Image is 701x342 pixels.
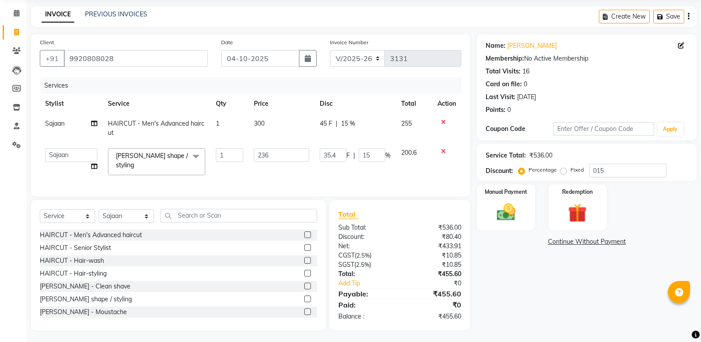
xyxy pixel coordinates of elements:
[42,7,74,23] a: INVOICE
[507,41,557,50] a: [PERSON_NAME]
[211,94,249,114] th: Qty
[653,10,684,23] button: Save
[332,251,400,260] div: ( )
[432,94,461,114] th: Action
[486,92,515,102] div: Last Visit:
[40,307,127,317] div: [PERSON_NAME] - Moustache
[40,282,130,291] div: [PERSON_NAME] - Clean shave
[385,151,391,160] span: %
[108,119,204,137] span: HAIRCUT - Men's Advanced haircut
[396,94,432,114] th: Total
[221,38,233,46] label: Date
[314,94,396,114] th: Disc
[529,166,557,174] label: Percentage
[332,232,400,242] div: Discount:
[486,41,506,50] div: Name:
[356,252,370,259] span: 2.5%
[524,80,527,89] div: 0
[332,223,400,232] div: Sub Total:
[400,312,468,321] div: ₹455.60
[486,54,524,63] div: Membership:
[491,201,521,223] img: _cash.svg
[400,232,468,242] div: ₹80.40
[529,151,552,160] div: ₹536.00
[400,269,468,279] div: ₹455.60
[40,50,65,67] button: +91
[486,54,688,63] div: No Active Membership
[400,260,468,269] div: ₹10.85
[486,105,506,115] div: Points:
[562,201,593,225] img: _gift.svg
[571,166,584,174] label: Fixed
[338,251,355,259] span: CGST
[332,279,411,288] a: Add Tip
[161,209,317,223] input: Search or Scan
[332,312,400,321] div: Balance :
[485,188,527,196] label: Manual Payment
[486,67,521,76] div: Total Visits:
[522,67,529,76] div: 16
[216,119,219,127] span: 1
[400,288,468,299] div: ₹455.60
[507,105,511,115] div: 0
[332,300,400,310] div: Paid:
[400,242,468,251] div: ₹433.91
[400,223,468,232] div: ₹536.00
[40,256,104,265] div: HAIRCUT - Hair-wash
[401,149,417,157] span: 200.6
[341,119,355,128] span: 15 %
[320,119,332,128] span: 45 F
[330,38,368,46] label: Invoice Number
[40,38,54,46] label: Client
[103,94,211,114] th: Service
[599,10,650,23] button: Create New
[401,119,412,127] span: 255
[486,166,513,176] div: Discount:
[658,123,683,136] button: Apply
[400,251,468,260] div: ₹10.85
[338,210,359,219] span: Total
[400,300,468,310] div: ₹0
[134,161,138,169] a: x
[332,260,400,269] div: ( )
[332,269,400,279] div: Total:
[562,188,593,196] label: Redemption
[411,279,468,288] div: ₹0
[249,94,314,114] th: Price
[338,261,354,269] span: SGST
[332,242,400,251] div: Net:
[254,119,264,127] span: 300
[517,92,536,102] div: [DATE]
[486,124,553,134] div: Coupon Code
[336,119,337,128] span: |
[40,94,103,114] th: Stylist
[85,10,147,18] a: PREVIOUS INVOICES
[45,119,65,127] span: Sajaan
[332,288,400,299] div: Payable:
[40,231,142,240] div: HAIRCUT - Men's Advanced haircut
[486,80,522,89] div: Card on file:
[479,237,695,246] a: Continue Without Payment
[356,261,369,268] span: 2.5%
[40,269,107,278] div: HAIRCUT - Hair-styling
[353,151,355,160] span: |
[486,151,526,160] div: Service Total:
[116,152,188,169] span: [PERSON_NAME] shape / styling
[64,50,208,67] input: Search by Name/Mobile/Email/Code
[553,122,654,136] input: Enter Offer / Coupon Code
[41,77,468,94] div: Services
[40,243,111,253] div: HAIRCUT - Senior Stylist
[40,295,132,304] div: [PERSON_NAME] shape / styling
[346,151,350,160] span: F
